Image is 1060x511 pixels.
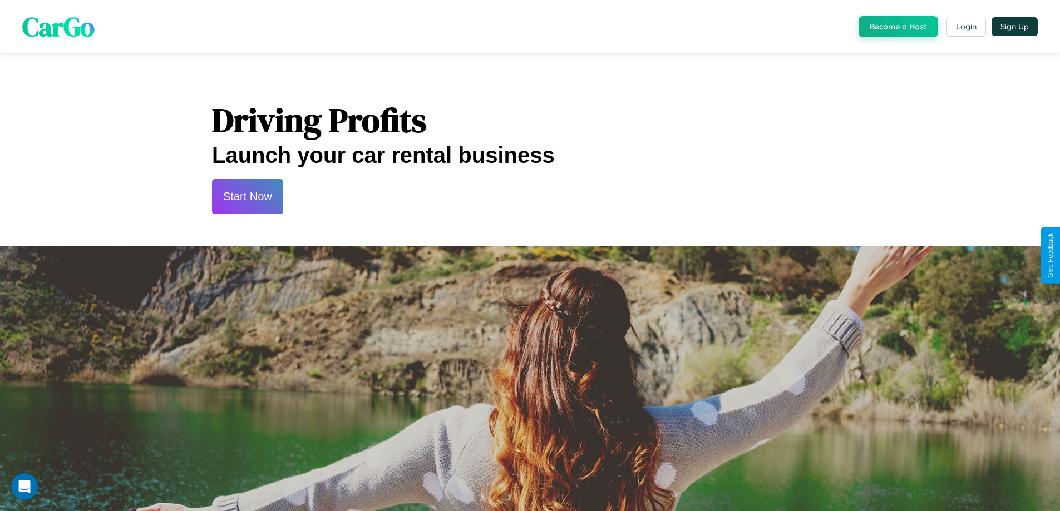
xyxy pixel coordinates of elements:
iframe: Intercom live chat [11,473,38,500]
button: Sign Up [992,17,1038,36]
div: Give Feedback [1047,233,1054,278]
span: CarGo [22,8,95,45]
h2: Launch your car rental business [212,143,848,168]
button: Start Now [212,179,283,214]
button: Login [946,17,986,37]
h1: Driving Profits [212,97,848,143]
button: Become a Host [859,16,938,37]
